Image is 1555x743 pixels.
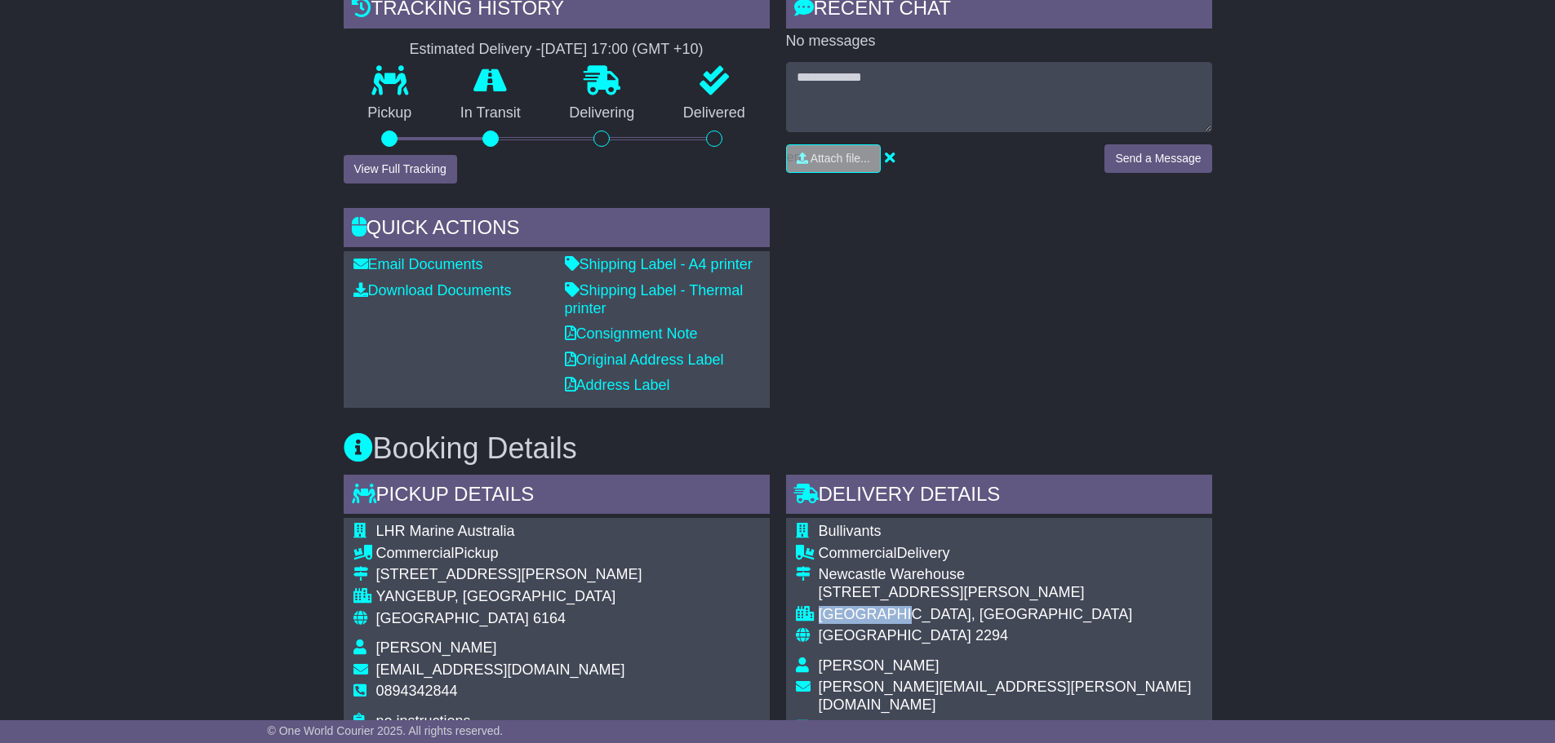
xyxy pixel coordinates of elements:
[436,104,545,122] p: In Transit
[819,566,1202,584] div: Newcastle Warehouse
[344,41,770,59] div: Estimated Delivery -
[975,627,1008,643] span: 2294
[819,606,1202,624] div: [GEOGRAPHIC_DATA], [GEOGRAPHIC_DATA]
[819,523,882,539] span: Bullivants
[376,639,497,656] span: [PERSON_NAME]
[659,104,770,122] p: Delivered
[376,523,515,539] span: LHR Marine Australia
[565,325,698,342] a: Consignment Note
[565,352,724,368] a: Original Address Label
[565,377,670,393] a: Address Label
[819,719,909,735] span: 08 8215 3722
[819,657,940,674] span: [PERSON_NAME]
[376,588,642,606] div: YANGEBUP, [GEOGRAPHIC_DATA]
[819,627,971,643] span: [GEOGRAPHIC_DATA]
[819,545,897,561] span: Commercial
[376,661,625,678] span: [EMAIL_ADDRESS][DOMAIN_NAME]
[376,713,471,729] span: no instructions
[353,256,483,272] a: Email Documents
[1104,144,1211,173] button: Send a Message
[819,679,1192,713] span: [PERSON_NAME][EMAIL_ADDRESS][PERSON_NAME][DOMAIN_NAME]
[541,41,704,59] div: [DATE] 17:00 (GMT +10)
[819,584,1202,602] div: [STREET_ADDRESS][PERSON_NAME]
[376,610,529,626] span: [GEOGRAPHIC_DATA]
[545,104,660,122] p: Delivering
[533,610,566,626] span: 6164
[353,282,512,299] a: Download Documents
[268,724,504,737] span: © One World Courier 2025. All rights reserved.
[376,566,642,584] div: [STREET_ADDRESS][PERSON_NAME]
[344,432,1212,465] h3: Booking Details
[819,545,1202,563] div: Delivery
[344,475,770,519] div: Pickup Details
[344,155,457,184] button: View Full Tracking
[565,282,744,316] a: Shipping Label - Thermal printer
[786,33,1212,51] p: No messages
[786,475,1212,519] div: Delivery Details
[344,104,437,122] p: Pickup
[565,256,753,272] a: Shipping Label - A4 printer
[344,208,770,252] div: Quick Actions
[376,545,455,561] span: Commercial
[376,545,642,563] div: Pickup
[376,683,458,699] span: 0894342844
